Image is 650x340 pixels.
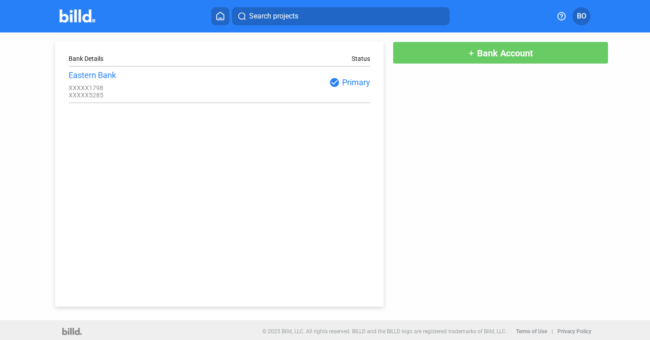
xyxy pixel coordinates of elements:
[557,328,591,335] b: Privacy Policy
[477,48,533,59] span: Bank Account
[577,11,586,22] span: BO
[552,328,553,335] p: |
[232,7,450,25] button: Search projects
[249,11,298,22] span: Search projects
[572,7,590,25] button: BO
[69,70,219,80] div: Eastern Bank
[60,9,95,23] img: Billd Company Logo
[69,92,219,99] div: XXXXX5285
[62,328,82,335] img: logo
[329,77,340,88] mat-icon: check_circle
[219,77,370,88] div: Primary
[262,328,507,335] p: © 2025 Billd, LLC. All rights reserved. BILLD and the BILLD logo are registered trademarks of Bil...
[516,328,547,335] b: Terms of Use
[468,50,475,57] mat-icon: add
[69,55,219,62] div: Bank Details
[69,84,219,92] div: XXXXX1798
[352,55,370,62] div: Status
[393,41,608,64] button: Bank Account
